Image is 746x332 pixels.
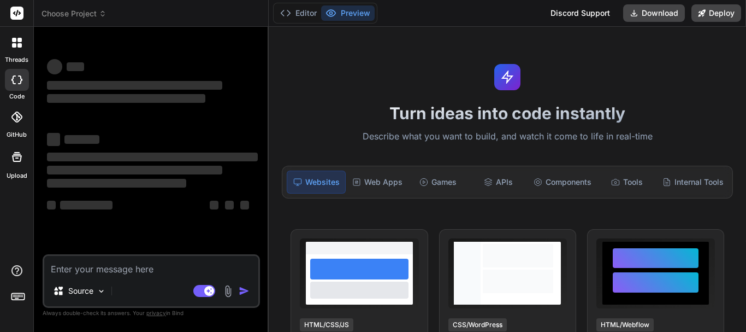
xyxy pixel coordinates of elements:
[97,287,106,296] img: Pick Models
[210,201,218,209] span: ‌
[67,62,84,71] span: ‌
[596,318,654,331] div: HTML/Webflow
[47,179,186,188] span: ‌
[691,4,741,22] button: Deploy
[60,201,113,209] span: ‌
[240,201,249,209] span: ‌
[225,201,234,209] span: ‌
[544,4,617,22] div: Discord Support
[47,133,60,146] span: ‌
[146,310,166,316] span: privacy
[448,318,507,331] div: CSS/WordPress
[47,201,56,209] span: ‌
[47,81,222,90] span: ‌
[43,308,260,318] p: Always double-check its answers. Your in Bind
[287,171,346,194] div: Websites
[64,135,99,144] span: ‌
[68,286,93,296] p: Source
[42,8,106,19] span: Choose Project
[9,92,25,101] label: code
[409,171,467,194] div: Games
[300,318,353,331] div: HTML/CSS/JS
[623,4,685,22] button: Download
[529,171,596,194] div: Components
[658,171,728,194] div: Internal Tools
[239,286,250,296] img: icon
[469,171,527,194] div: APIs
[47,153,258,161] span: ‌
[598,171,656,194] div: Tools
[321,5,375,21] button: Preview
[47,59,62,74] span: ‌
[222,285,234,298] img: attachment
[348,171,407,194] div: Web Apps
[275,130,739,144] p: Describe what you want to build, and watch it come to life in real-time
[47,94,205,103] span: ‌
[7,171,27,180] label: Upload
[5,55,28,65] label: threads
[276,5,321,21] button: Editor
[7,130,27,139] label: GitHub
[275,103,739,123] h1: Turn ideas into code instantly
[47,166,222,174] span: ‌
